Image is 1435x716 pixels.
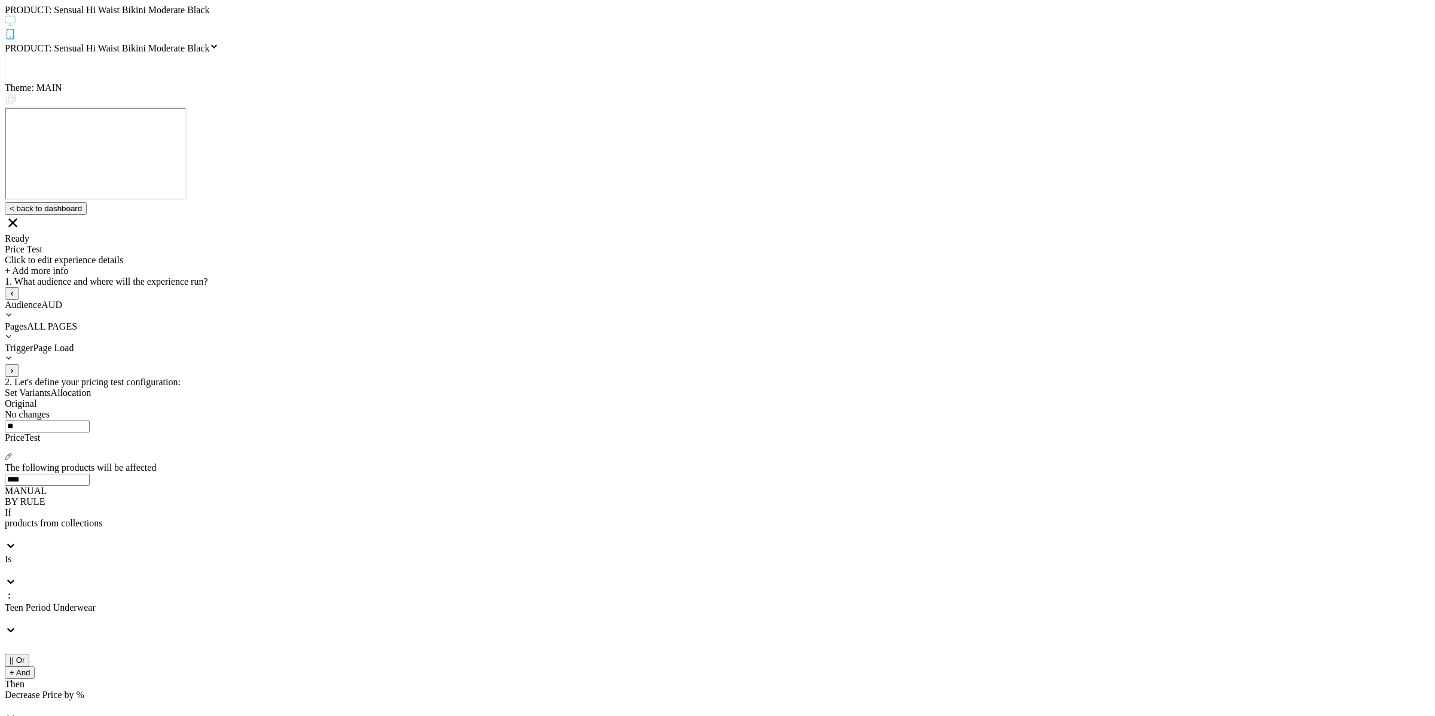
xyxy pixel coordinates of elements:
div: Click to edit experience details [5,255,1430,266]
button: || Or [5,654,29,666]
span: 1. What audience and where will the experience run? [5,276,208,287]
div: BY RULE [5,496,1430,507]
span: Pages [5,321,27,331]
span: Price Test [5,244,42,254]
span: Ready [5,233,29,243]
span: Allocation [51,388,91,398]
div: MANUAL [5,486,1430,496]
span: Original [5,398,36,409]
button: + And [5,666,35,679]
img: edit [5,453,12,460]
div: If [5,507,1430,518]
div: Decrease Price by % [5,690,1430,700]
span: Set Variants [5,388,51,398]
div: ︰ [5,590,1430,602]
span: + Add more info [5,266,68,276]
div: products from collections [5,518,1430,529]
div: Teen Period Underwear [5,602,1430,613]
span: Page Load [33,343,74,353]
button: < back to dashboard [5,202,87,215]
div: Then [5,679,1430,690]
span: Audience [5,300,41,310]
span: PRODUCT: Sensual Hi Waist Bikini Moderate Black [5,5,209,15]
span: PRODUCT: Sensual Hi Waist Bikini Moderate Black [5,43,209,53]
span: PriceTest [5,432,40,443]
span: Theme: MAIN [5,83,62,93]
span: ALL PAGES [27,321,77,331]
span: Trigger [5,343,33,353]
span: AUD [41,300,62,310]
span: 2. Let's define your pricing test configuration: [5,377,181,387]
div: Is [5,554,1430,565]
span: The following products will be affected [5,462,156,473]
div: No changes [5,409,1430,420]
